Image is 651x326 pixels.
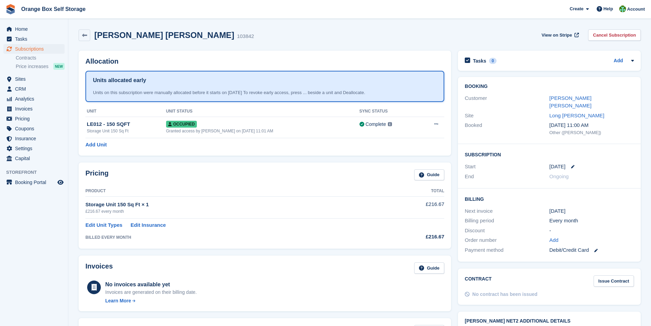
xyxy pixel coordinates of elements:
[3,74,65,84] a: menu
[15,154,56,163] span: Capital
[377,186,444,197] th: Total
[465,94,549,110] div: Customer
[550,129,634,136] div: Other ([PERSON_NAME])
[105,297,197,304] a: Learn More
[550,173,569,179] span: Ongoing
[85,106,166,117] th: Unit
[15,178,56,187] span: Booking Portal
[166,106,360,117] th: Unit Status
[94,30,234,40] h2: [PERSON_NAME] [PERSON_NAME]
[3,34,65,44] a: menu
[237,32,254,40] div: 103842
[131,221,166,229] a: Edit Insurance
[15,44,56,54] span: Subscriptions
[85,186,377,197] th: Product
[18,3,89,15] a: Orange Box Self Storage
[473,58,486,64] h2: Tasks
[15,144,56,153] span: Settings
[465,163,549,171] div: Start
[105,281,197,289] div: No invoices available yet
[377,197,444,218] td: £216.67
[3,124,65,133] a: menu
[619,5,626,12] img: Binder Bhardwaj
[15,24,56,34] span: Home
[85,208,377,214] div: £216.67 every month
[85,141,107,149] a: Add Unit
[53,63,65,70] div: NEW
[16,55,65,61] a: Contracts
[105,289,197,296] div: Invoices are generated on their billing date.
[85,234,377,240] div: BILLED EVERY MONTH
[465,275,492,287] h2: Contract
[414,169,444,181] a: Guide
[15,34,56,44] span: Tasks
[550,217,634,225] div: Every month
[465,84,634,89] h2: Booking
[550,121,634,129] div: [DATE] 11:00 AM
[3,24,65,34] a: menu
[465,246,549,254] div: Payment method
[542,32,572,39] span: View on Stripe
[570,5,583,12] span: Create
[465,318,634,324] h2: [PERSON_NAME] Net2 Additional Details
[465,236,549,244] div: Order number
[85,57,444,65] h2: Allocation
[15,124,56,133] span: Coupons
[489,58,497,64] div: 0
[550,95,592,109] a: [PERSON_NAME] [PERSON_NAME]
[388,122,392,126] img: icon-info-grey-7440780725fd019a000dd9b08b2336e03edf1995a4989e88bcd33f0948082b44.svg
[56,178,65,186] a: Preview store
[465,207,549,215] div: Next invoice
[594,275,634,287] a: Issue Contract
[603,5,613,12] span: Help
[414,262,444,274] a: Guide
[15,114,56,123] span: Pricing
[15,84,56,94] span: CRM
[465,195,634,202] h2: Billing
[6,169,68,176] span: Storefront
[3,134,65,143] a: menu
[16,63,49,70] span: Price increases
[15,134,56,143] span: Insurance
[166,121,197,128] span: Occupied
[85,169,109,181] h2: Pricing
[93,76,146,84] h1: Units allocated early
[550,163,566,171] time: 2025-09-01 00:00:00 UTC
[85,221,122,229] a: Edit Unit Types
[87,128,166,134] div: Storage Unit 150 Sq Ft
[550,227,634,235] div: -
[3,44,65,54] a: menu
[550,207,634,215] div: [DATE]
[377,233,444,241] div: £216.67
[15,74,56,84] span: Sites
[166,128,360,134] div: Granted access by [PERSON_NAME] on [DATE] 11:01 AM
[472,291,538,298] div: No contract has been issued
[16,63,65,70] a: Price increases NEW
[539,29,580,41] a: View on Stripe
[3,104,65,114] a: menu
[3,178,65,187] a: menu
[550,113,605,118] a: Long [PERSON_NAME]
[550,236,559,244] a: Add
[550,246,634,254] div: Debit/Credit Card
[3,84,65,94] a: menu
[366,121,386,128] div: Complete
[85,262,113,274] h2: Invoices
[614,57,623,65] a: Add
[85,201,377,209] div: Storage Unit 150 Sq Ft × 1
[465,217,549,225] div: Billing period
[465,112,549,120] div: Site
[627,6,645,13] span: Account
[465,121,549,136] div: Booked
[465,151,634,158] h2: Subscription
[15,94,56,104] span: Analytics
[588,29,641,41] a: Cancel Subscription
[465,173,549,181] div: End
[465,227,549,235] div: Discount
[5,4,16,14] img: stora-icon-8386f47178a22dfd0bd8f6a31ec36ba5ce8667c1dd55bd0f319d3a0aa187defe.svg
[105,297,131,304] div: Learn More
[15,104,56,114] span: Invoices
[3,94,65,104] a: menu
[87,120,166,128] div: LE012 - 150 SQFT
[3,114,65,123] a: menu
